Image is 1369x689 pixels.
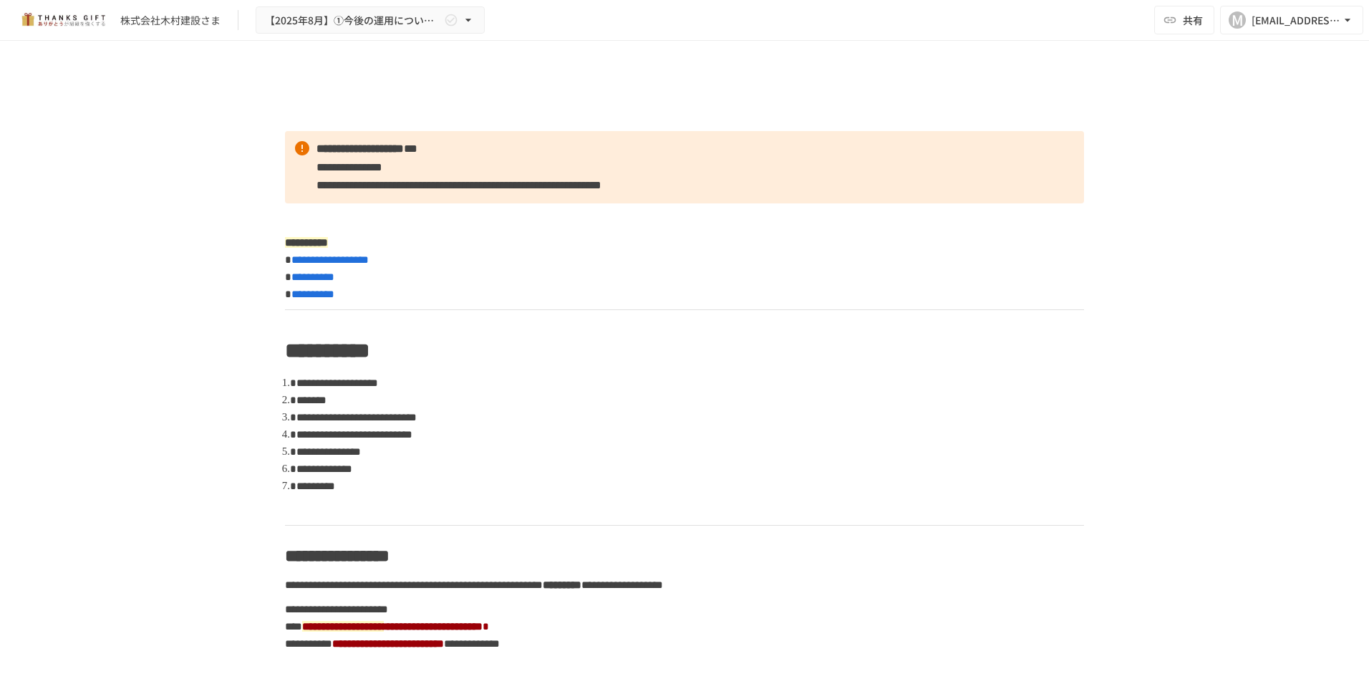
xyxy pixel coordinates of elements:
[1220,6,1363,34] button: M[EMAIL_ADDRESS][DOMAIN_NAME]
[17,9,109,32] img: mMP1OxWUAhQbsRWCurg7vIHe5HqDpP7qZo7fRoNLXQh
[1252,11,1340,29] div: [EMAIL_ADDRESS][DOMAIN_NAME]
[265,11,441,29] span: 【2025年8月】①今後の運用についてのご案内/THANKS GIFTキックオフMTG
[1154,6,1214,34] button: 共有
[1183,12,1203,28] span: 共有
[1229,11,1246,29] div: M
[256,6,485,34] button: 【2025年8月】①今後の運用についてのご案内/THANKS GIFTキックオフMTG
[120,13,221,28] div: 株式会社木村建設さま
